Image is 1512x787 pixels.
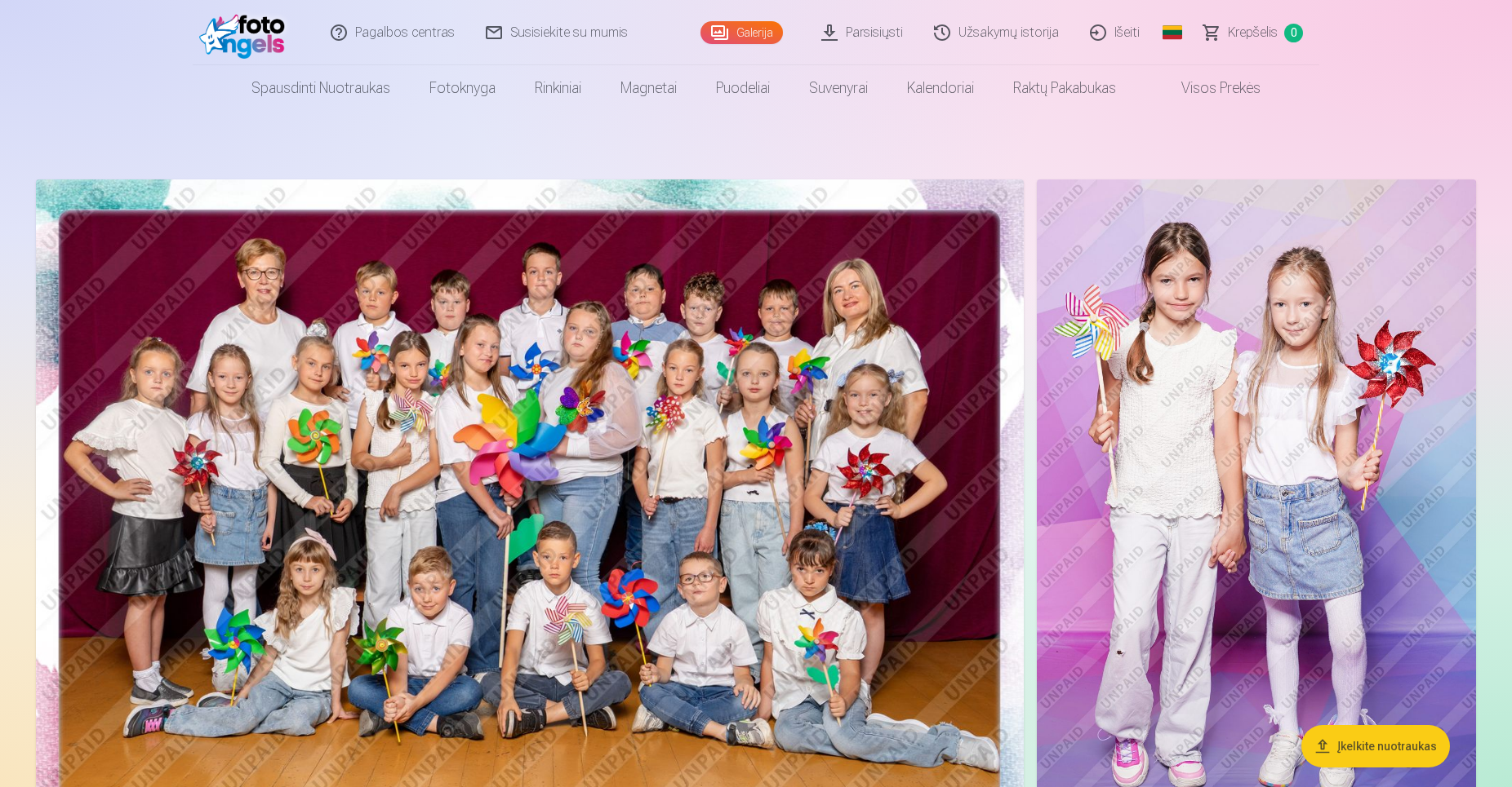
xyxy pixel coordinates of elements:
[700,21,783,44] a: Galerija
[601,65,696,111] a: Magnetai
[1284,24,1303,42] span: 0
[232,65,410,111] a: Spausdinti nuotraukas
[887,65,994,111] a: Kalendoriai
[515,65,601,111] a: Rinkiniai
[410,65,515,111] a: Fotoknyga
[994,65,1136,111] a: Raktų pakabukas
[1301,725,1450,767] button: Įkelkite nuotraukas
[789,65,887,111] a: Suvenyrai
[696,65,789,111] a: Puodeliai
[199,7,293,59] img: /fa2
[1228,23,1278,42] span: Krepšelis
[1136,65,1280,111] a: Visos prekės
